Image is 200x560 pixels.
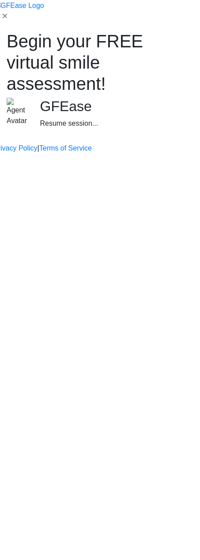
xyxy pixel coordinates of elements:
[40,98,194,115] h2: GFEase
[39,143,92,154] a: Terms of Service
[38,143,39,154] a: |
[7,31,193,94] h1: Begin your FREE virtual smile assessment!
[7,98,27,126] img: Agent Avatar
[40,118,194,129] div: Resume session...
